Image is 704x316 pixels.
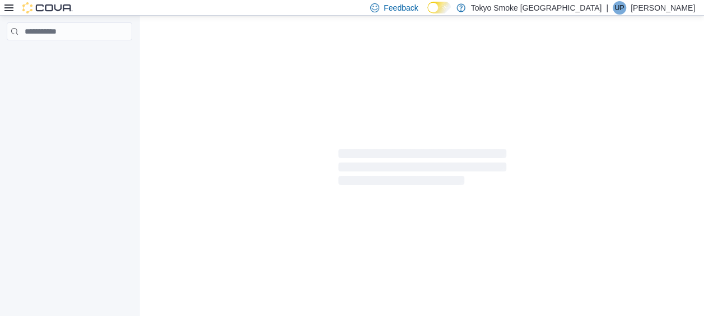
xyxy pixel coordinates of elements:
[338,151,506,187] span: Loading
[427,2,451,13] input: Dark Mode
[606,1,608,15] p: |
[615,1,624,15] span: UP
[471,1,602,15] p: Tokyo Smoke [GEOGRAPHIC_DATA]
[384,2,418,13] span: Feedback
[7,43,132,69] nav: Complex example
[22,2,73,13] img: Cova
[613,1,626,15] div: Unike Patel
[631,1,695,15] p: [PERSON_NAME]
